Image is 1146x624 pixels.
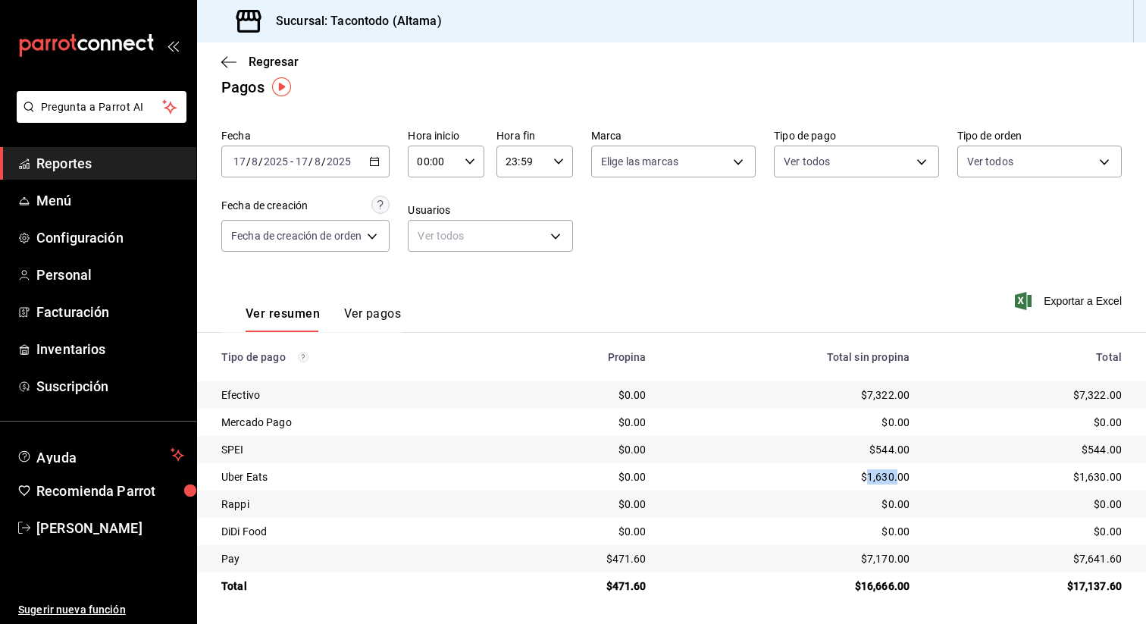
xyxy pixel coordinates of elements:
span: / [308,155,313,168]
label: Marca [591,130,756,141]
div: $544.00 [934,442,1122,457]
label: Tipo de orden [957,130,1122,141]
div: Pagos [221,76,265,99]
div: $16,666.00 [671,579,910,594]
div: $544.00 [671,442,910,457]
div: Uber Eats [221,469,488,484]
div: $7,641.60 [934,551,1122,566]
div: $1,630.00 [934,469,1122,484]
div: $0.00 [934,497,1122,512]
span: - [290,155,293,168]
input: ---- [326,155,352,168]
button: open_drawer_menu [167,39,179,52]
div: $0.00 [934,524,1122,539]
span: Ver todos [967,154,1013,169]
span: Sugerir nueva función [18,602,184,618]
div: DiDi Food [221,524,488,539]
span: Suscripción [36,376,184,397]
div: Total [934,351,1122,363]
label: Fecha [221,130,390,141]
div: Propina [512,351,647,363]
div: Ver todos [408,220,572,252]
div: SPEI [221,442,488,457]
div: $1,630.00 [671,469,910,484]
span: Ver todos [784,154,830,169]
span: [PERSON_NAME] [36,518,184,538]
button: Ver resumen [246,306,320,332]
div: $7,322.00 [934,387,1122,403]
div: $17,137.60 [934,579,1122,594]
input: -- [251,155,258,168]
div: $7,322.00 [671,387,910,403]
div: $0.00 [671,415,910,430]
div: $7,170.00 [671,551,910,566]
div: $0.00 [512,387,647,403]
img: Tooltip marker [272,77,291,96]
div: $471.60 [512,551,647,566]
div: Tipo de pago [221,351,488,363]
div: Pay [221,551,488,566]
div: $0.00 [671,497,910,512]
a: Pregunta a Parrot AI [11,110,186,126]
div: Mercado Pago [221,415,488,430]
input: ---- [263,155,289,168]
div: $0.00 [512,469,647,484]
span: Regresar [249,55,299,69]
span: / [246,155,251,168]
span: Recomienda Parrot [36,481,184,501]
span: Fecha de creación de orden [231,228,362,243]
button: Regresar [221,55,299,69]
h3: Sucursal: Tacontodo (Altama) [264,12,442,30]
span: Inventarios [36,339,184,359]
span: / [258,155,263,168]
div: $0.00 [512,524,647,539]
span: Reportes [36,153,184,174]
div: Efectivo [221,387,488,403]
input: -- [314,155,321,168]
div: $0.00 [934,415,1122,430]
div: $0.00 [512,415,647,430]
div: $0.00 [512,442,647,457]
input: -- [295,155,308,168]
div: $0.00 [671,524,910,539]
button: Pregunta a Parrot AI [17,91,186,123]
div: Rappi [221,497,488,512]
button: Exportar a Excel [1018,292,1122,310]
div: Total sin propina [671,351,910,363]
div: Fecha de creación [221,198,308,214]
label: Tipo de pago [774,130,938,141]
label: Hora inicio [408,130,484,141]
div: $0.00 [512,497,647,512]
span: Menú [36,190,184,211]
span: Ayuda [36,446,164,464]
div: Total [221,579,488,594]
span: Facturación [36,302,184,322]
span: Configuración [36,227,184,248]
span: Pregunta a Parrot AI [41,99,163,115]
label: Usuarios [408,205,572,215]
div: $471.60 [512,579,647,594]
svg: Los pagos realizados con Pay y otras terminales son montos brutos. [298,352,308,362]
span: / [321,155,326,168]
input: -- [233,155,246,168]
button: Ver pagos [344,306,401,332]
span: Elige las marcas [601,154,678,169]
span: Personal [36,265,184,285]
div: navigation tabs [246,306,401,332]
label: Hora fin [496,130,573,141]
